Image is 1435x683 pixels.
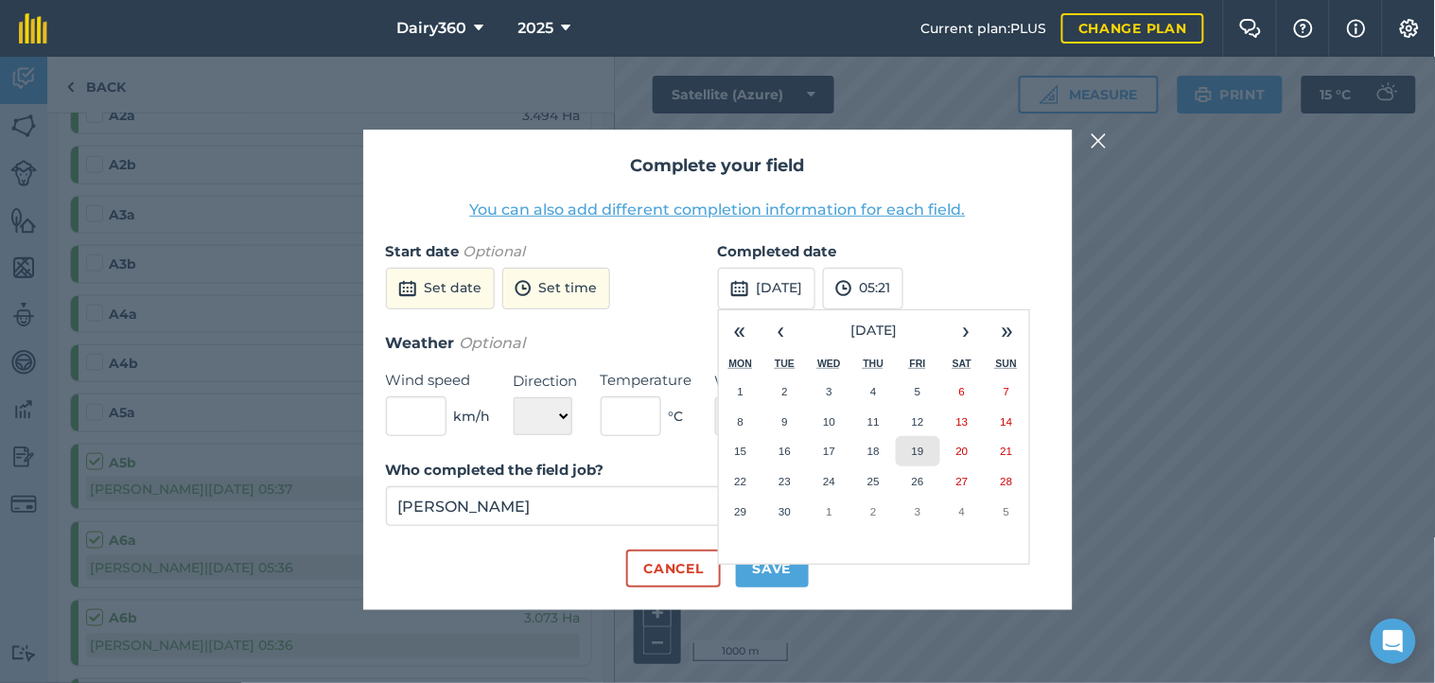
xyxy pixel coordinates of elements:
[718,242,837,260] strong: Completed date
[823,415,835,428] abbr: September 10, 2025
[386,152,1050,180] h2: Complete your field
[896,466,940,497] button: September 26, 2025
[1004,385,1009,397] abbr: September 7, 2025
[807,407,851,437] button: September 10, 2025
[823,445,835,457] abbr: September 17, 2025
[779,505,791,517] abbr: September 30, 2025
[502,268,610,309] button: Set time
[470,199,966,221] button: You can also add different completion information for each field.
[912,475,924,487] abbr: September 26, 2025
[920,18,1046,39] span: Current plan : PLUS
[386,331,1050,356] h3: Weather
[959,505,965,517] abbr: October 4, 2025
[956,475,969,487] abbr: September 27, 2025
[734,445,746,457] abbr: September 15, 2025
[985,436,1029,466] button: September 21, 2025
[988,310,1029,352] button: »
[718,268,815,309] button: [DATE]
[817,358,841,369] abbr: Wednesday
[736,550,809,587] button: Save
[912,415,924,428] abbr: September 12, 2025
[454,406,491,427] span: km/h
[870,385,876,397] abbr: September 4, 2025
[1292,19,1315,38] img: A question mark icon
[738,415,744,428] abbr: September 8, 2025
[601,369,692,392] label: Temperature
[953,358,971,369] abbr: Saturday
[867,415,880,428] abbr: September 11, 2025
[669,406,684,427] span: ° C
[912,445,924,457] abbr: September 19, 2025
[985,377,1029,407] button: September 7, 2025
[19,13,47,44] img: fieldmargin Logo
[807,497,851,527] button: October 1, 2025
[1001,415,1013,428] abbr: September 14, 2025
[762,377,807,407] button: September 2, 2025
[1004,505,1009,517] abbr: October 5, 2025
[460,334,526,352] em: Optional
[719,377,763,407] button: September 1, 2025
[761,310,802,352] button: ‹
[1347,17,1366,40] img: svg+xml;base64,PHN2ZyB4bWxucz0iaHR0cDovL3d3dy53My5vcmcvMjAwMC9zdmciIHdpZHRoPSIxNyIgaGVpZ2h0PSIxNy...
[730,277,749,300] img: svg+xml;base64,PD94bWwgdmVyc2lvbj0iMS4wIiBlbmNvZGluZz0idXRmLTgiPz4KPCEtLSBHZW5lcmF0b3I6IEFkb2JlIE...
[870,505,876,517] abbr: October 2, 2025
[826,505,831,517] abbr: October 1, 2025
[851,466,896,497] button: September 25, 2025
[956,445,969,457] abbr: September 20, 2025
[775,358,795,369] abbr: Tuesday
[896,497,940,527] button: October 3, 2025
[1061,13,1204,44] a: Change plan
[734,505,746,517] abbr: September 29, 2025
[915,385,920,397] abbr: September 5, 2025
[386,369,491,392] label: Wind speed
[386,461,604,479] strong: Who completed the field job?
[940,436,985,466] button: September 20, 2025
[1398,19,1421,38] img: A cog icon
[864,358,884,369] abbr: Thursday
[915,505,920,517] abbr: October 3, 2025
[779,445,791,457] abbr: September 16, 2025
[996,358,1017,369] abbr: Sunday
[835,277,852,300] img: svg+xml;base64,PD94bWwgdmVyc2lvbj0iMS4wIiBlbmNvZGluZz0idXRmLTgiPz4KPCEtLSBHZW5lcmF0b3I6IEFkb2JlIE...
[738,385,744,397] abbr: September 1, 2025
[398,277,417,300] img: svg+xml;base64,PD94bWwgdmVyc2lvbj0iMS4wIiBlbmNvZGluZz0idXRmLTgiPz4KPCEtLSBHZW5lcmF0b3I6IEFkb2JlIE...
[823,475,835,487] abbr: September 24, 2025
[514,370,578,393] label: Direction
[734,475,746,487] abbr: September 22, 2025
[386,242,460,260] strong: Start date
[1001,475,1013,487] abbr: September 28, 2025
[762,497,807,527] button: September 30, 2025
[515,277,532,300] img: svg+xml;base64,PD94bWwgdmVyc2lvbj0iMS4wIiBlbmNvZGluZz0idXRmLTgiPz4KPCEtLSBHZW5lcmF0b3I6IEFkb2JlIE...
[940,497,985,527] button: October 4, 2025
[802,310,946,352] button: [DATE]
[985,407,1029,437] button: September 14, 2025
[959,385,965,397] abbr: September 6, 2025
[762,466,807,497] button: September 23, 2025
[1001,445,1013,457] abbr: September 21, 2025
[867,475,880,487] abbr: September 25, 2025
[867,445,880,457] abbr: September 18, 2025
[826,385,831,397] abbr: September 3, 2025
[386,268,495,309] button: Set date
[719,466,763,497] button: September 22, 2025
[896,377,940,407] button: September 5, 2025
[1371,619,1416,664] div: Open Intercom Messenger
[940,377,985,407] button: September 6, 2025
[940,466,985,497] button: September 27, 2025
[851,497,896,527] button: October 2, 2025
[1091,130,1108,152] img: svg+xml;base64,PHN2ZyB4bWxucz0iaHR0cDovL3d3dy53My5vcmcvMjAwMC9zdmciIHdpZHRoPSIyMiIgaGVpZ2h0PSIzMC...
[762,436,807,466] button: September 16, 2025
[782,385,788,397] abbr: September 2, 2025
[719,436,763,466] button: September 15, 2025
[807,436,851,466] button: September 17, 2025
[851,407,896,437] button: September 11, 2025
[807,466,851,497] button: September 24, 2025
[1239,19,1262,38] img: Two speech bubbles overlapping with the left bubble in the forefront
[464,242,526,260] em: Optional
[782,415,788,428] abbr: September 9, 2025
[762,407,807,437] button: September 9, 2025
[719,497,763,527] button: September 29, 2025
[729,358,753,369] abbr: Monday
[807,377,851,407] button: September 3, 2025
[985,466,1029,497] button: September 28, 2025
